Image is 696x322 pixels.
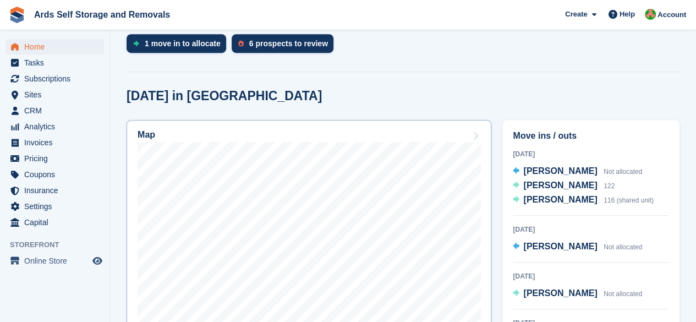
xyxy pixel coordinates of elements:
[6,103,104,118] a: menu
[10,239,109,250] span: Storefront
[6,215,104,230] a: menu
[6,135,104,150] a: menu
[24,167,90,182] span: Coupons
[513,271,669,281] div: [DATE]
[24,119,90,134] span: Analytics
[513,165,642,179] a: [PERSON_NAME] Not allocated
[24,135,90,150] span: Invoices
[657,9,686,20] span: Account
[9,7,25,23] img: stora-icon-8386f47178a22dfd0bd8f6a31ec36ba5ce8667c1dd55bd0f319d3a0aa187defe.svg
[604,182,615,190] span: 122
[24,151,90,166] span: Pricing
[604,290,642,298] span: Not allocated
[6,71,104,86] a: menu
[604,243,642,251] span: Not allocated
[523,166,597,176] span: [PERSON_NAME]
[523,288,597,298] span: [PERSON_NAME]
[232,34,339,58] a: 6 prospects to review
[604,197,654,204] span: 116 (shared unit)
[513,240,642,254] a: [PERSON_NAME] Not allocated
[523,195,597,204] span: [PERSON_NAME]
[127,34,232,58] a: 1 move in to allocate
[24,199,90,214] span: Settings
[133,40,139,47] img: move_ins_to_allocate_icon-fdf77a2bb77ea45bf5b3d319d69a93e2d87916cf1d5bf7949dd705db3b84f3ca.svg
[513,179,615,193] a: [PERSON_NAME] 122
[127,89,322,103] h2: [DATE] in [GEOGRAPHIC_DATA]
[513,287,642,301] a: [PERSON_NAME] Not allocated
[620,9,635,20] span: Help
[24,103,90,118] span: CRM
[513,149,669,159] div: [DATE]
[138,130,155,140] h2: Map
[249,39,328,48] div: 6 prospects to review
[24,71,90,86] span: Subscriptions
[24,183,90,198] span: Insurance
[6,167,104,182] a: menu
[513,129,669,143] h2: Move ins / outs
[145,39,221,48] div: 1 move in to allocate
[24,253,90,269] span: Online Store
[6,87,104,102] a: menu
[523,242,597,251] span: [PERSON_NAME]
[6,39,104,54] a: menu
[30,6,174,24] a: Ards Self Storage and Removals
[6,253,104,269] a: menu
[24,55,90,70] span: Tasks
[6,183,104,198] a: menu
[6,55,104,70] a: menu
[513,225,669,234] div: [DATE]
[604,168,642,176] span: Not allocated
[565,9,587,20] span: Create
[24,215,90,230] span: Capital
[24,39,90,54] span: Home
[24,87,90,102] span: Sites
[238,40,244,47] img: prospect-51fa495bee0391a8d652442698ab0144808aea92771e9ea1ae160a38d050c398.svg
[523,181,597,190] span: [PERSON_NAME]
[513,193,653,208] a: [PERSON_NAME] 116 (shared unit)
[6,199,104,214] a: menu
[645,9,656,20] img: Ethan McFerran
[6,151,104,166] a: menu
[6,119,104,134] a: menu
[91,254,104,268] a: Preview store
